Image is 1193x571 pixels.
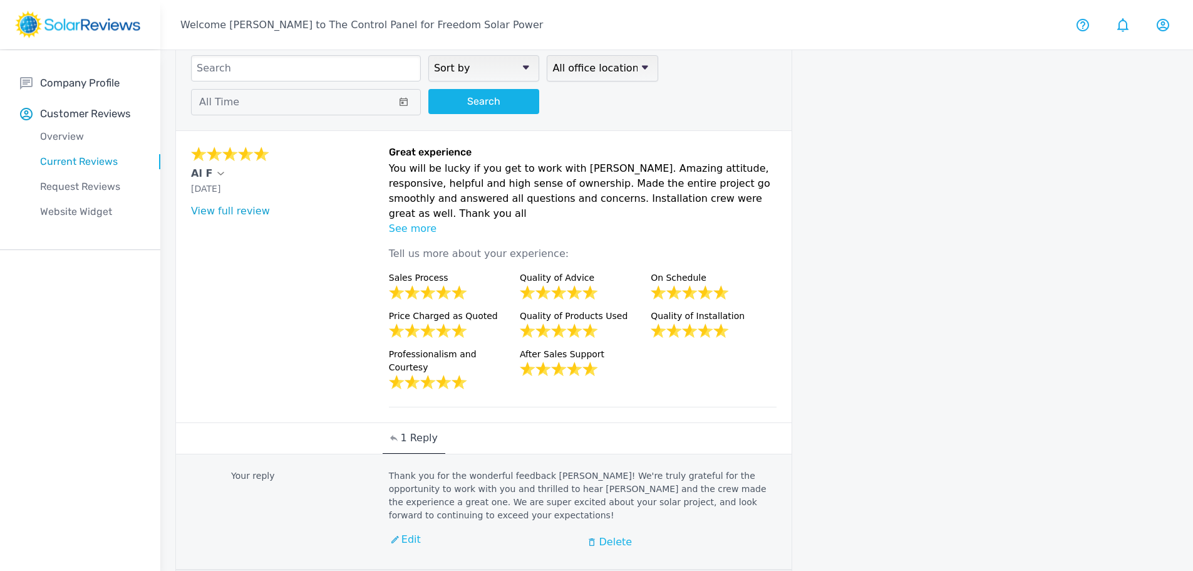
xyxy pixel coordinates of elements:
[389,161,777,221] p: You will be lucky if you get to work with [PERSON_NAME]. Amazing attitude, responsive, helpful an...
[389,310,515,323] p: Price Charged as Quoted
[40,106,131,122] p: Customer Reviews
[389,146,777,161] h6: Great experience
[191,184,220,194] span: [DATE]
[191,469,381,483] p: Your reply
[389,271,515,285] p: Sales Process
[389,221,777,236] p: See more
[20,154,160,169] p: Current Reviews
[520,310,646,323] p: Quality of Products Used
[389,348,515,374] p: Professionalism and Courtesy
[191,166,212,181] p: Al F
[191,89,421,115] button: All Time
[520,348,646,361] p: After Sales Support
[20,174,160,199] a: Request Reviews
[401,532,421,547] p: Edit
[520,271,646,285] p: Quality of Advice
[191,205,270,217] a: View full review
[20,129,160,144] p: Overview
[40,75,120,91] p: Company Profile
[389,469,777,522] p: Thank you for the wonderful feedback [PERSON_NAME]! We're truly grateful for the opportunity to w...
[599,535,633,550] p: Delete
[191,55,421,81] input: Search
[651,271,777,285] p: On Schedule
[20,179,160,194] p: Request Reviews
[20,199,160,224] a: Website Widget
[199,96,239,108] span: All Time
[20,124,160,149] a: Overview
[20,149,160,174] a: Current Reviews
[400,431,438,446] p: 1 Reply
[651,310,777,323] p: Quality of Installation
[428,89,539,114] button: Search
[389,236,777,271] p: Tell us more about your experience:
[20,204,160,219] p: Website Widget
[180,18,543,33] p: Welcome [PERSON_NAME] to The Control Panel for Freedom Solar Power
